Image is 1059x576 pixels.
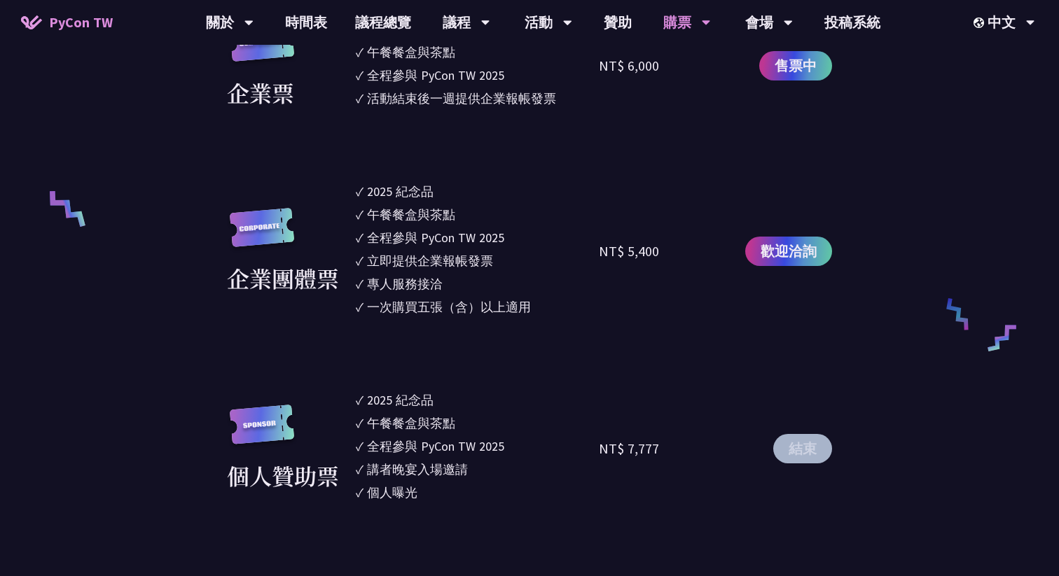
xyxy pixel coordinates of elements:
[367,66,504,85] div: 全程參與 PyCon TW 2025
[367,228,504,247] div: 全程參與 PyCon TW 2025
[367,43,455,62] div: 午餐餐盒與茶點
[356,297,599,316] li: ✓
[367,251,493,270] div: 立即提供企業報帳發票
[367,391,434,409] div: 2025 紀念品
[356,66,599,85] li: ✓
[356,251,599,270] li: ✓
[49,12,113,33] span: PyCon TW
[356,89,599,108] li: ✓
[356,274,599,293] li: ✓
[745,237,832,266] a: 歡迎洽詢
[227,22,297,76] img: corporate.a587c14.svg
[759,51,832,80] a: 售票中
[761,241,817,262] span: 歡迎洽詢
[367,182,434,201] div: 2025 紀念品
[356,391,599,409] li: ✓
[356,460,599,479] li: ✓
[356,483,599,502] li: ✓
[367,460,468,479] div: 講者晚宴入場邀請
[227,261,339,295] div: 企業團體票
[227,458,339,492] div: 個人贊助票
[356,182,599,201] li: ✓
[356,414,599,433] li: ✓
[7,5,127,40] a: PyCon TW
[21,15,42,29] img: Home icon of PyCon TW 2025
[356,228,599,247] li: ✓
[356,43,599,62] li: ✓
[599,241,659,262] div: NT$ 5,400
[974,17,988,28] img: Locale Icon
[227,76,294,109] div: 企業票
[356,205,599,224] li: ✓
[367,205,455,224] div: 午餐餐盒與茶點
[367,274,443,293] div: 專人服務接洽
[367,414,455,433] div: 午餐餐盒與茶點
[367,483,417,502] div: 個人曝光
[227,405,297,458] img: sponsor.43e6a3a.svg
[367,297,531,316] div: 一次購買五張（含）以上適用
[367,437,504,456] div: 全程參與 PyCon TW 2025
[773,434,832,463] button: 結束
[227,208,297,262] img: corporate.a587c14.svg
[599,55,659,76] div: NT$ 6,000
[599,438,659,459] div: NT$ 7,777
[356,437,599,456] li: ✓
[367,89,556,108] div: 活動結束後一週提供企業報帳發票
[775,55,817,76] span: 售票中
